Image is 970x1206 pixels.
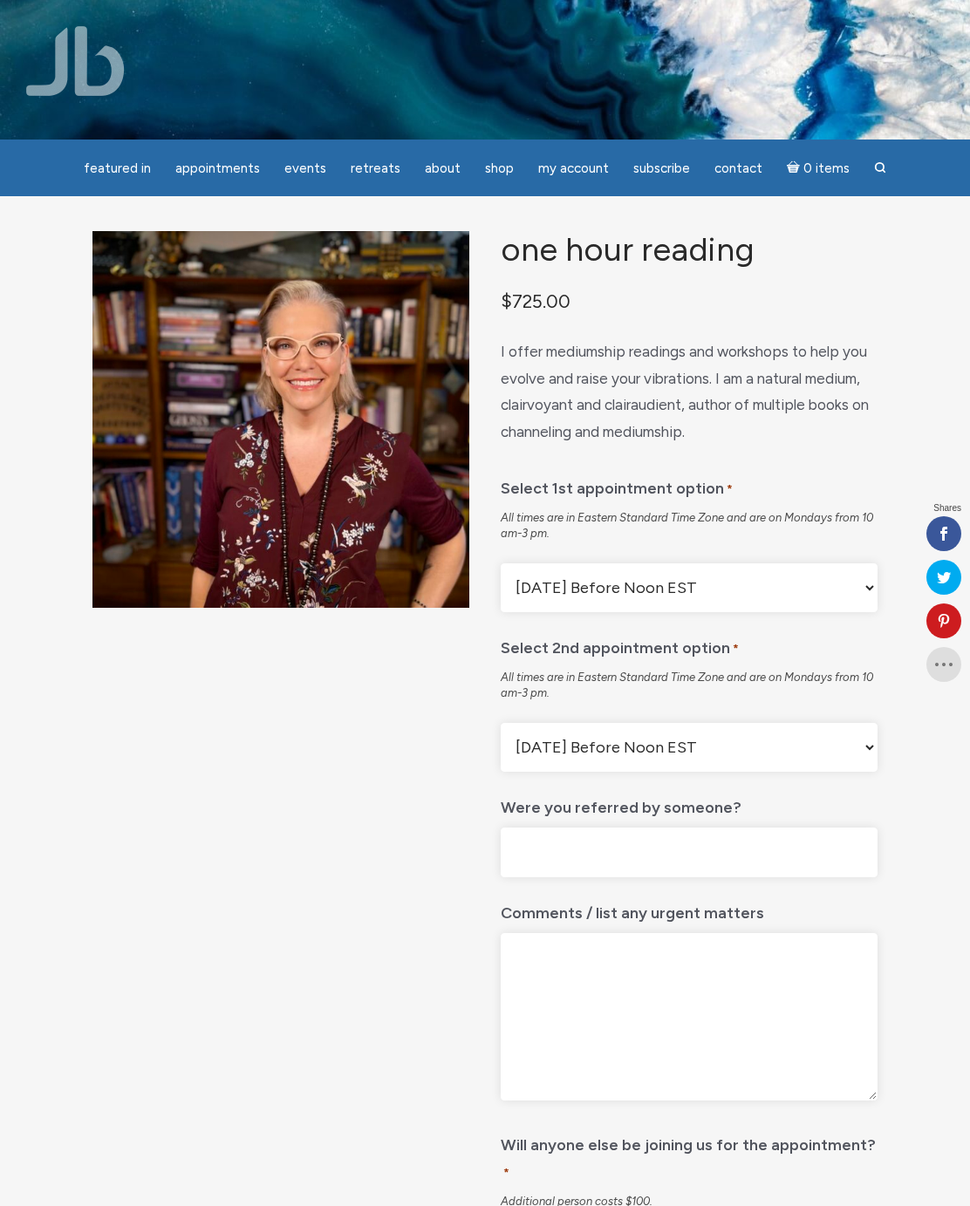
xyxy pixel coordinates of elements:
a: featured in [73,152,161,186]
label: Were you referred by someone? [501,786,741,821]
a: Retreats [340,152,411,186]
div: All times are in Eastern Standard Time Zone and are on Mondays from 10 am-3 pm. [501,510,878,542]
span: 0 items [803,162,850,175]
a: Events [274,152,337,186]
a: Shop [475,152,524,186]
span: Retreats [351,160,400,176]
span: Appointments [175,160,260,176]
span: I offer mediumship readings and workshops to help you evolve and raise your vibrations. I am a na... [501,343,869,440]
legend: Will anyone else be joining us for the appointment? [501,1123,878,1187]
span: $ [501,290,512,312]
span: Shop [485,160,514,176]
bdi: 725.00 [501,290,570,312]
img: Jamie Butler. The Everyday Medium [26,26,125,96]
a: Appointments [165,152,270,186]
span: My Account [538,160,609,176]
span: featured in [84,160,151,176]
i: Cart [787,160,803,176]
a: My Account [528,152,619,186]
span: About [425,160,461,176]
span: Events [284,160,326,176]
h1: One Hour Reading [501,231,878,268]
span: Subscribe [633,160,690,176]
span: Contact [714,160,762,176]
a: Contact [704,152,773,186]
label: Comments / list any urgent matters [501,891,764,927]
div: All times are in Eastern Standard Time Zone and are on Mondays from 10 am-3 pm. [501,670,878,701]
span: Shares [933,504,961,513]
a: Subscribe [623,152,700,186]
label: Select 1st appointment option [501,467,733,504]
label: Select 2nd appointment option [501,626,739,664]
a: About [414,152,471,186]
a: Cart0 items [776,150,860,186]
img: One Hour Reading [92,231,469,608]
